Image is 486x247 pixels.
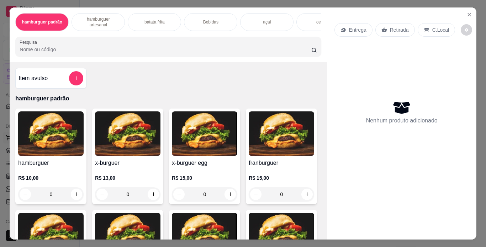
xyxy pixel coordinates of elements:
[95,174,160,182] p: R$ 13,00
[203,19,218,25] p: Bebidas
[366,116,438,125] p: Nenhum produto adicionado
[22,19,62,25] p: hamburguer padrão
[316,19,330,25] p: cerveja
[20,39,39,45] label: Pesquisa
[95,111,160,156] img: product-image
[95,159,160,167] h4: x-burguer
[461,24,472,36] button: decrease-product-quantity
[15,94,321,103] p: hamburguer padrão
[172,174,237,182] p: R$ 15,00
[349,26,366,33] p: Entrega
[18,159,84,167] h4: hamburguer
[144,19,165,25] p: batata frita
[18,111,84,156] img: product-image
[249,111,314,156] img: product-image
[464,9,475,20] button: Close
[432,26,449,33] p: C.Local
[18,174,84,182] p: R$ 10,00
[172,111,237,156] img: product-image
[172,159,237,167] h4: x-burguer egg
[249,174,314,182] p: R$ 15,00
[19,74,48,83] h4: Item avulso
[263,19,271,25] p: açai
[20,46,311,53] input: Pesquisa
[69,71,83,85] button: add-separate-item
[249,159,314,167] h4: franburguer
[390,26,409,33] p: Retirada
[78,16,119,28] p: hamburguer artesanal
